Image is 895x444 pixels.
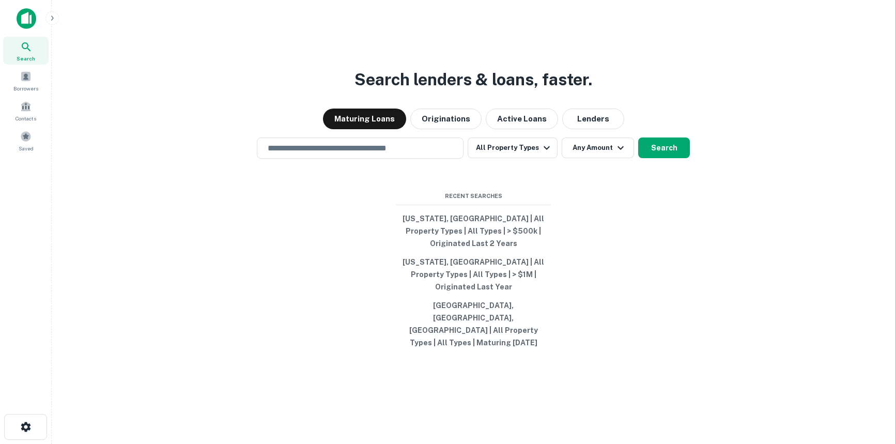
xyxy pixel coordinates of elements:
button: Lenders [562,109,624,129]
button: [US_STATE], [GEOGRAPHIC_DATA] | All Property Types | All Types | > $500k | Originated Last 2 Years [396,209,551,253]
button: All Property Types [468,137,558,158]
button: [US_STATE], [GEOGRAPHIC_DATA] | All Property Types | All Types | > $1M | Originated Last Year [396,253,551,296]
span: Recent Searches [396,192,551,201]
span: Search [17,54,35,63]
a: Contacts [3,97,49,125]
button: Maturing Loans [323,109,406,129]
span: Contacts [16,114,36,123]
span: Saved [19,144,34,152]
a: Search [3,37,49,65]
button: Active Loans [486,109,558,129]
span: Borrowers [13,84,38,93]
a: Borrowers [3,67,49,95]
a: Saved [3,127,49,155]
h3: Search lenders & loans, faster. [354,67,592,92]
button: Search [638,137,690,158]
img: capitalize-icon.png [17,8,36,29]
button: [GEOGRAPHIC_DATA], [GEOGRAPHIC_DATA], [GEOGRAPHIC_DATA] | All Property Types | All Types | Maturi... [396,296,551,352]
button: Originations [410,109,482,129]
button: Any Amount [562,137,634,158]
